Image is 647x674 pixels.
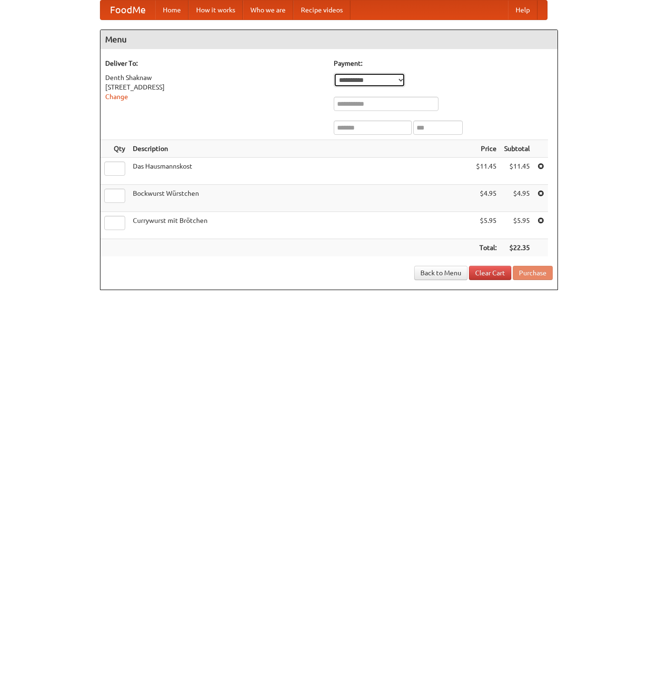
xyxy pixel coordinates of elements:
td: $4.95 [472,185,500,212]
a: Back to Menu [414,266,468,280]
th: Description [129,140,472,158]
a: Who we are [243,0,293,20]
a: Home [155,0,189,20]
td: $4.95 [500,185,534,212]
button: Purchase [513,266,553,280]
th: Price [472,140,500,158]
th: Subtotal [500,140,534,158]
td: Bockwurst Würstchen [129,185,472,212]
td: Das Hausmannskost [129,158,472,185]
h5: Payment: [334,59,553,68]
th: $22.35 [500,239,534,257]
a: Recipe videos [293,0,350,20]
td: Currywurst mit Brötchen [129,212,472,239]
a: Help [508,0,538,20]
td: $5.95 [500,212,534,239]
a: Change [105,93,128,101]
a: FoodMe [100,0,155,20]
a: Clear Cart [469,266,511,280]
td: $5.95 [472,212,500,239]
a: How it works [189,0,243,20]
th: Qty [100,140,129,158]
td: $11.45 [500,158,534,185]
th: Total: [472,239,500,257]
td: $11.45 [472,158,500,185]
h4: Menu [100,30,557,49]
div: Denth Shaknaw [105,73,324,82]
div: [STREET_ADDRESS] [105,82,324,92]
h5: Deliver To: [105,59,324,68]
